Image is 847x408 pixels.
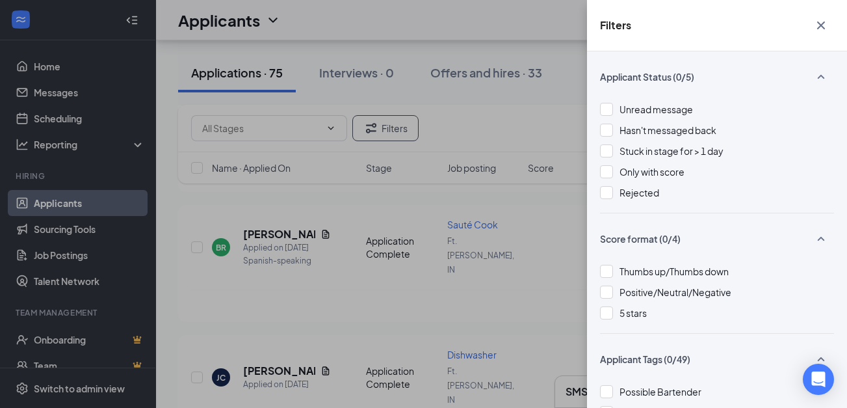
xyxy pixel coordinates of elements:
[619,145,723,157] span: Stuck in stage for > 1 day
[808,226,834,251] button: SmallChevronUp
[619,166,684,178] span: Only with score
[808,347,834,372] button: SmallChevronUp
[619,124,716,136] span: Hasn't messaged back
[600,18,631,33] h5: Filters
[600,232,681,245] span: Score format (0/4)
[619,307,647,319] span: 5 stars
[619,286,731,298] span: Positive/Neutral/Negative
[600,70,694,83] span: Applicant Status (0/5)
[803,364,834,395] div: Open Intercom Messenger
[813,351,829,367] svg: SmallChevronUp
[619,386,701,398] span: Possible Bartender
[619,265,729,277] span: Thumbs up/Thumbs down
[619,187,659,198] span: Rejected
[600,353,690,366] span: Applicant Tags (0/49)
[813,231,829,247] svg: SmallChevronUp
[808,64,834,89] button: SmallChevronUp
[813,18,829,33] svg: Cross
[813,69,829,85] svg: SmallChevronUp
[808,13,834,38] button: Cross
[619,103,693,115] span: Unread message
